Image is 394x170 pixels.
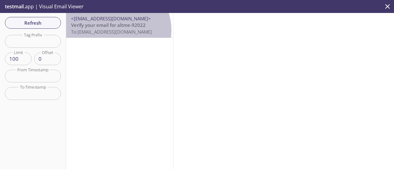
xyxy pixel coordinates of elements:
[66,13,173,38] div: <[EMAIL_ADDRESS][DOMAIN_NAME]>Verify your email for altme-92022To:[EMAIL_ADDRESS][DOMAIN_NAME]
[5,17,61,29] button: Refresh
[10,19,56,27] span: Refresh
[5,3,24,10] span: testmail
[66,13,173,38] nav: emails
[71,15,151,22] span: <[EMAIL_ADDRESS][DOMAIN_NAME]>
[71,22,146,28] span: Verify your email for altme-92022
[71,29,152,35] span: To: [EMAIL_ADDRESS][DOMAIN_NAME]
